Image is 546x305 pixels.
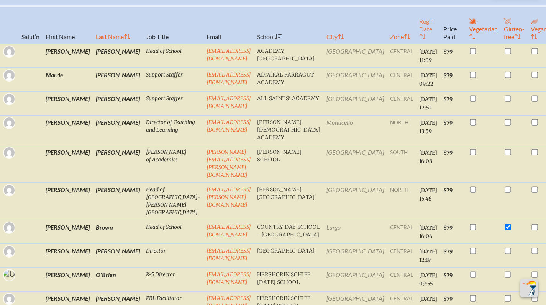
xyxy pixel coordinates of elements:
[43,6,93,44] th: First Name
[521,281,537,296] img: To the top
[443,296,453,302] span: $79
[419,225,437,240] span: [DATE] 16:06
[43,220,93,244] td: [PERSON_NAME]
[143,145,203,183] td: [PERSON_NAME] of Academics
[143,183,203,220] td: Head of [GEOGRAPHIC_DATA]-[PERSON_NAME][GEOGRAPHIC_DATA]
[207,271,251,285] a: [EMAIL_ADDRESS][DOMAIN_NAME]
[93,145,143,183] td: [PERSON_NAME]
[419,72,437,87] span: [DATE] 09:22
[440,6,466,44] th: Price Paid
[419,272,437,287] span: [DATE] 09:55
[4,185,15,196] img: Gravatar
[43,91,93,115] td: [PERSON_NAME]
[419,187,437,202] span: [DATE] 15:46
[143,220,203,244] td: Head of School
[4,222,15,233] img: Gravatar
[323,244,387,267] td: [GEOGRAPHIC_DATA]
[254,244,323,267] td: [GEOGRAPHIC_DATA]
[387,115,416,145] td: north
[203,6,254,44] th: Email
[254,68,323,91] td: Admiral Farragut Academy
[254,91,323,115] td: All Saints’ Academy
[207,119,251,133] a: [EMAIL_ADDRESS][DOMAIN_NAME]
[416,6,440,44] th: Reg’n Date
[387,220,416,244] td: central
[387,91,416,115] td: central
[323,267,387,291] td: [GEOGRAPHIC_DATA]
[93,91,143,115] td: [PERSON_NAME]
[323,68,387,91] td: [GEOGRAPHIC_DATA]
[207,224,251,238] a: [EMAIL_ADDRESS][DOMAIN_NAME]
[387,244,416,267] td: central
[93,115,143,145] td: [PERSON_NAME]
[93,183,143,220] td: [PERSON_NAME]
[443,225,453,231] span: $79
[43,267,93,291] td: [PERSON_NAME]
[207,149,251,178] a: [PERSON_NAME][EMAIL_ADDRESS][PERSON_NAME][DOMAIN_NAME]
[323,183,387,220] td: [GEOGRAPHIC_DATA]
[443,72,453,79] span: $79
[323,91,387,115] td: [GEOGRAPHIC_DATA]
[143,115,203,145] td: Director of Teaching and Learning
[387,44,416,68] td: central
[143,6,203,44] th: Job Title
[443,272,453,279] span: $79
[323,145,387,183] td: [GEOGRAPHIC_DATA]
[387,267,416,291] td: central
[323,6,387,44] th: City
[419,120,437,135] span: [DATE] 13:59
[254,44,323,68] td: Academy [GEOGRAPHIC_DATA]
[43,115,93,145] td: [PERSON_NAME]
[323,115,387,145] td: Monticello
[443,150,453,156] span: $79
[1,269,24,289] img: User Avatar
[4,70,15,81] img: Gravatar
[4,94,15,104] img: Gravatar
[419,96,437,111] span: [DATE] 12:52
[387,145,416,183] td: south
[501,6,528,44] th: Gluten-free
[443,96,453,103] span: $79
[93,6,143,44] th: Last Name
[18,6,43,44] th: Salut’n
[254,115,323,145] td: [PERSON_NAME][DEMOGRAPHIC_DATA] Academy
[43,44,93,68] td: [PERSON_NAME]
[443,248,453,255] span: $79
[419,150,437,165] span: [DATE] 16:08
[43,244,93,267] td: [PERSON_NAME]
[43,183,93,220] td: [PERSON_NAME]
[143,244,203,267] td: Director
[207,186,251,208] a: [EMAIL_ADDRESS][PERSON_NAME][DOMAIN_NAME]
[387,68,416,91] td: central
[254,267,323,291] td: Hershorin Schiff [DATE] School
[254,145,323,183] td: [PERSON_NAME] School
[143,44,203,68] td: Head of School
[207,95,251,109] a: [EMAIL_ADDRESS][DOMAIN_NAME]
[207,248,251,262] a: [EMAIL_ADDRESS][DOMAIN_NAME]
[254,220,323,244] td: Country Day School - [GEOGRAPHIC_DATA]
[143,267,203,291] td: K-5 Director
[4,294,15,304] img: Gravatar
[93,267,143,291] td: O'Brien
[443,120,453,126] span: $79
[387,6,416,44] th: Zone
[143,91,203,115] td: Support Staffer
[323,44,387,68] td: [GEOGRAPHIC_DATA]
[43,68,93,91] td: Marrie
[93,44,143,68] td: [PERSON_NAME]
[93,68,143,91] td: [PERSON_NAME]
[466,6,501,44] th: Vegetarian
[143,68,203,91] td: Support Staffer
[4,46,15,57] img: Gravatar
[43,145,93,183] td: [PERSON_NAME]
[443,49,453,55] span: $79
[254,183,323,220] td: [PERSON_NAME][GEOGRAPHIC_DATA]
[93,244,143,267] td: [PERSON_NAME]
[207,72,251,86] a: [EMAIL_ADDRESS][DOMAIN_NAME]
[443,187,453,194] span: $79
[4,147,15,158] img: Gravatar
[323,220,387,244] td: Largo
[93,220,143,244] td: Brown
[4,117,15,128] img: Gravatar
[207,48,251,62] a: [EMAIL_ADDRESS][DOMAIN_NAME]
